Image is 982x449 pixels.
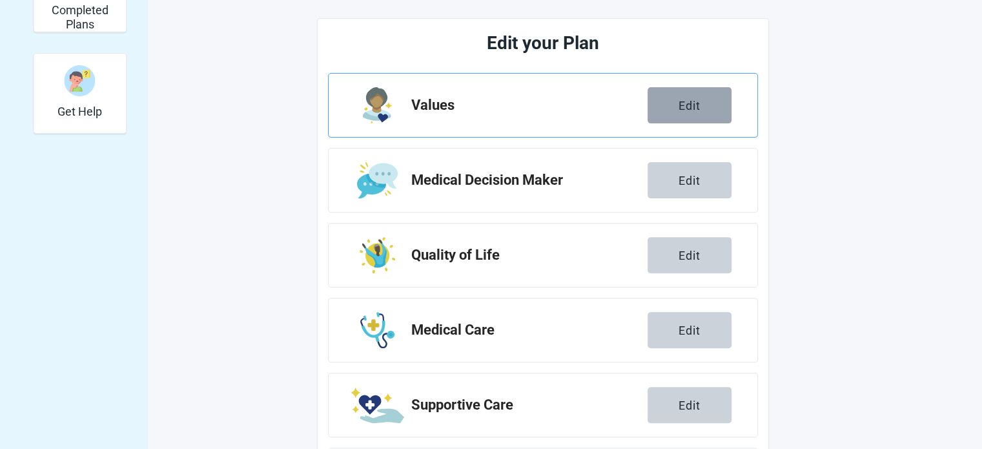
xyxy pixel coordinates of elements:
[363,87,392,123] img: Step Icon
[357,162,398,198] img: Step Icon
[65,65,96,96] img: Get Help
[351,387,404,423] img: Step Icon
[411,397,648,413] h2: Supportive Care
[648,87,731,123] button: Edit
[648,312,731,348] button: Edit
[33,53,127,134] div: Get Help
[679,174,701,187] div: Edit
[360,237,396,273] img: Step Icon
[648,162,731,198] button: Edit
[376,29,710,57] h1: Edit your Plan
[411,247,648,263] h2: Quality of Life
[411,172,648,188] h2: Medical Decision Maker
[679,99,701,112] div: Edit
[679,399,701,412] div: Edit
[411,98,648,113] h2: Values
[679,249,701,262] div: Edit
[679,324,701,337] div: Edit
[648,237,731,273] button: Edit
[411,322,648,338] h2: Medical Care
[648,387,731,423] button: Edit
[39,3,121,31] h2: Completed Plans
[57,105,102,119] h2: Get Help
[360,312,394,348] img: Step Icon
